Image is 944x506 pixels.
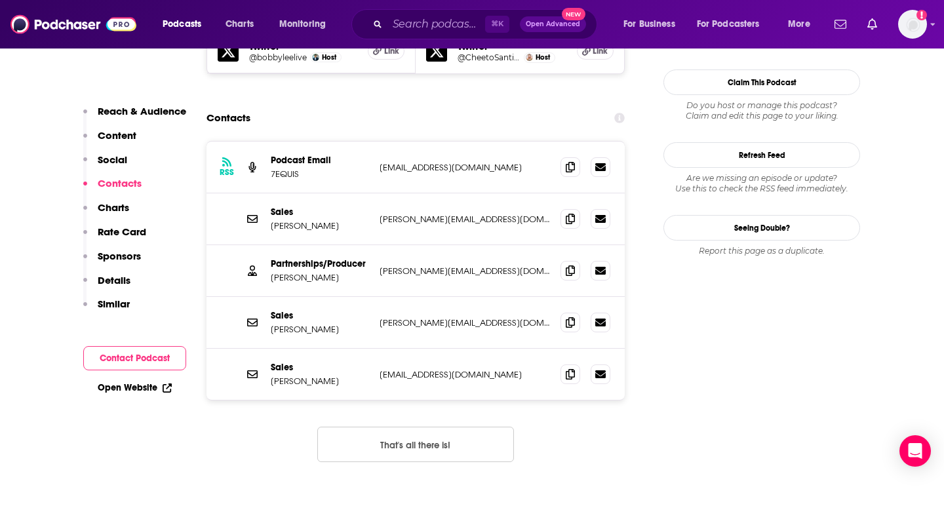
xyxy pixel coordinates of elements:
[614,14,692,35] button: open menu
[562,8,585,20] span: New
[83,274,130,298] button: Details
[163,15,201,33] span: Podcasts
[271,155,369,166] p: Podcast Email
[663,100,860,121] div: Claim and edit this page to your liking.
[526,21,580,28] span: Open Advanced
[249,52,307,62] a: @bobbyleelive
[10,12,136,37] img: Podchaser - Follow, Share and Rate Podcasts
[898,10,927,39] img: User Profile
[83,177,142,201] button: Contacts
[271,258,369,269] p: Partnerships/Producer
[98,274,130,286] p: Details
[317,427,514,462] button: Nothing here.
[98,250,141,262] p: Sponsors
[663,173,860,194] div: Are we missing an episode or update? Use this to check the RSS feed immediately.
[83,250,141,274] button: Sponsors
[380,317,550,328] p: [PERSON_NAME][EMAIL_ADDRESS][DOMAIN_NAME]
[485,16,509,33] span: ⌘ K
[312,54,319,61] img: Bobby Lee
[458,52,521,62] a: @CheetoSantino
[663,215,860,241] a: Seeing Double?
[83,201,129,225] button: Charts
[663,246,860,256] div: Report this page as a duplicate.
[916,10,927,20] svg: Add a profile image
[380,214,550,225] p: [PERSON_NAME][EMAIL_ADDRESS][DOMAIN_NAME]
[98,225,146,238] p: Rate Card
[387,14,485,35] input: Search podcasts, credits, & more...
[83,129,136,153] button: Content
[271,324,369,335] p: [PERSON_NAME]
[663,69,860,95] button: Claim This Podcast
[226,15,254,33] span: Charts
[220,167,234,178] h3: RSS
[663,142,860,168] button: Refresh Feed
[536,53,550,62] span: Host
[623,15,675,33] span: For Business
[206,106,250,130] h2: Contacts
[98,129,136,142] p: Content
[526,54,533,61] img: Andrew Santino
[898,10,927,39] span: Logged in as jennevievef
[593,46,608,56] span: Link
[788,15,810,33] span: More
[271,220,369,231] p: [PERSON_NAME]
[98,177,142,189] p: Contacts
[217,14,262,35] a: Charts
[83,105,186,129] button: Reach & Audience
[271,272,369,283] p: [PERSON_NAME]
[98,382,172,393] a: Open Website
[279,15,326,33] span: Monitoring
[898,10,927,39] button: Show profile menu
[380,265,550,277] p: [PERSON_NAME][EMAIL_ADDRESS][DOMAIN_NAME]
[83,346,186,370] button: Contact Podcast
[83,153,127,178] button: Social
[271,362,369,373] p: Sales
[271,168,369,180] p: 7EQUIS
[663,100,860,111] span: Do you host or manage this podcast?
[271,376,369,387] p: [PERSON_NAME]
[688,14,779,35] button: open menu
[270,14,343,35] button: open menu
[899,435,931,467] div: Open Intercom Messenger
[83,298,130,322] button: Similar
[153,14,218,35] button: open menu
[364,9,610,39] div: Search podcasts, credits, & more...
[577,43,614,60] a: Link
[384,46,399,56] span: Link
[98,201,129,214] p: Charts
[98,153,127,166] p: Social
[779,14,827,35] button: open menu
[380,369,550,380] p: [EMAIL_ADDRESS][DOMAIN_NAME]
[271,310,369,321] p: Sales
[98,298,130,310] p: Similar
[98,105,186,117] p: Reach & Audience
[368,43,404,60] a: Link
[83,225,146,250] button: Rate Card
[271,206,369,218] p: Sales
[697,15,760,33] span: For Podcasters
[862,13,882,35] a: Show notifications dropdown
[322,53,336,62] span: Host
[380,162,550,173] p: [EMAIL_ADDRESS][DOMAIN_NAME]
[520,16,586,32] button: Open AdvancedNew
[829,13,852,35] a: Show notifications dropdown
